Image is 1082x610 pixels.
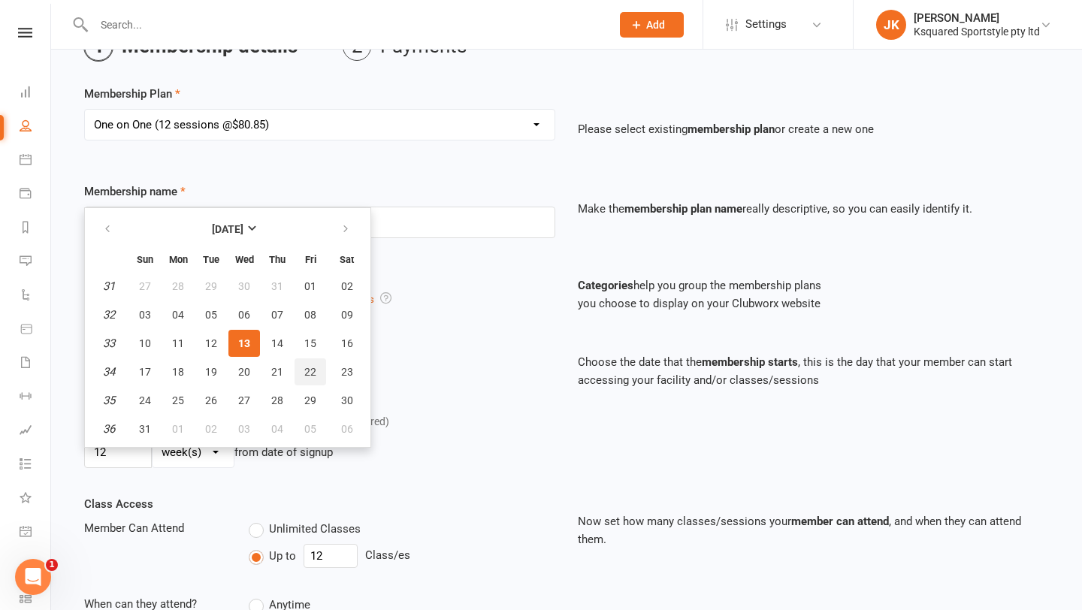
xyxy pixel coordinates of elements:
[162,387,194,414] button: 25
[271,280,283,292] span: 31
[249,544,555,568] div: Class/es
[139,394,151,406] span: 24
[328,273,366,300] button: 02
[238,309,250,321] span: 06
[271,337,283,349] span: 14
[914,11,1040,25] div: [PERSON_NAME]
[702,355,798,369] strong: membership starts
[89,14,600,35] input: Search...
[172,394,184,406] span: 25
[212,223,243,235] strong: [DATE]
[129,301,161,328] button: 03
[238,337,250,349] span: 13
[295,330,326,357] button: 15
[261,415,293,442] button: 04
[340,254,354,265] small: Saturday
[195,301,227,328] button: 05
[271,423,283,435] span: 04
[129,387,161,414] button: 24
[129,358,161,385] button: 17
[172,423,184,435] span: 01
[103,279,115,293] em: 31
[624,202,742,216] strong: membership plan name
[228,273,260,300] button: 30
[20,144,50,178] a: Calendar
[304,366,316,378] span: 22
[103,422,115,436] em: 36
[162,415,194,442] button: 01
[341,280,353,292] span: 02
[162,330,194,357] button: 11
[195,273,227,300] button: 29
[195,415,227,442] button: 02
[578,200,1049,218] p: Make the really descriptive, so you can easily identify it.
[172,280,184,292] span: 28
[295,301,326,328] button: 08
[205,280,217,292] span: 29
[238,423,250,435] span: 03
[328,330,366,357] button: 16
[295,358,326,385] button: 22
[172,309,184,321] span: 04
[20,482,50,516] a: What's New
[20,212,50,246] a: Reports
[269,254,286,265] small: Thursday
[20,110,50,144] a: People
[205,423,217,435] span: 02
[129,330,161,357] button: 10
[139,423,151,435] span: 31
[305,254,316,265] small: Friday
[162,358,194,385] button: 18
[646,19,665,31] span: Add
[162,273,194,300] button: 28
[688,122,775,136] strong: membership plan
[103,394,115,407] em: 35
[304,394,316,406] span: 29
[139,309,151,321] span: 03
[195,387,227,414] button: 26
[228,301,260,328] button: 06
[205,394,217,406] span: 26
[228,330,260,357] button: 13
[271,394,283,406] span: 28
[261,273,293,300] button: 31
[304,280,316,292] span: 01
[295,415,326,442] button: 05
[578,512,1049,548] p: Now set how many classes/sessions your , and when they can attend them.
[328,387,366,414] button: 30
[205,309,217,321] span: 05
[238,366,250,378] span: 20
[341,394,353,406] span: 30
[328,301,366,328] button: 09
[271,309,283,321] span: 07
[234,443,333,461] div: from date of signup
[341,337,353,349] span: 16
[791,515,889,528] strong: member can attend
[876,10,906,40] div: JK
[269,547,296,563] span: Up to
[84,85,180,103] label: Membership Plan
[20,178,50,212] a: Payments
[129,415,161,442] button: 31
[304,423,316,435] span: 05
[84,183,186,201] label: Membership name
[745,8,787,41] span: Settings
[20,313,50,347] a: Product Sales
[103,365,115,379] em: 34
[172,366,184,378] span: 18
[304,337,316,349] span: 15
[228,387,260,414] button: 27
[620,12,684,38] button: Add
[228,415,260,442] button: 03
[20,415,50,448] a: Assessments
[195,358,227,385] button: 19
[84,495,153,513] label: Class Access
[84,207,555,238] input: Enter membership name
[914,25,1040,38] div: Ksquared Sportstyle pty ltd
[205,366,217,378] span: 19
[172,337,184,349] span: 11
[169,254,188,265] small: Monday
[261,387,293,414] button: 28
[341,366,353,378] span: 23
[103,308,115,322] em: 32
